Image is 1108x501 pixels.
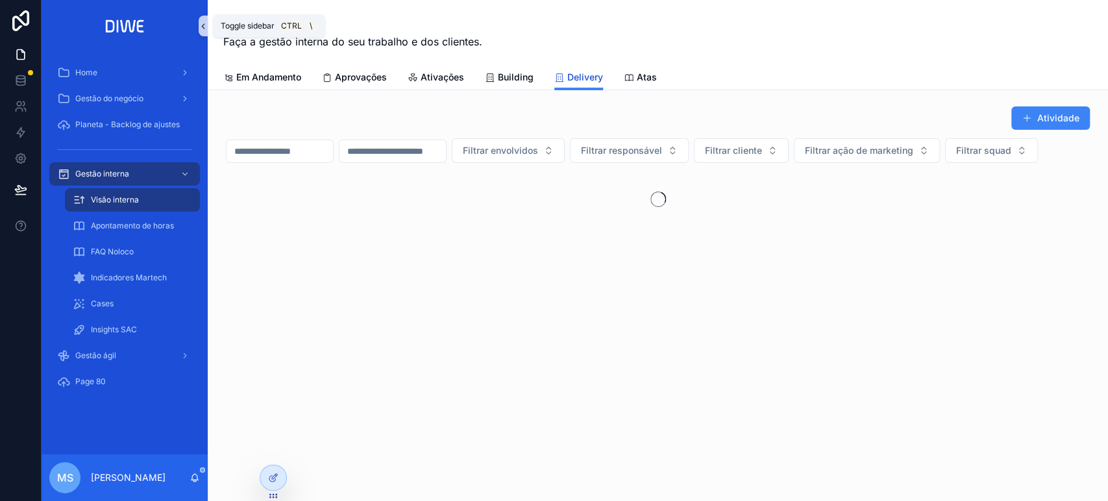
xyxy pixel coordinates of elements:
span: Ativações [421,71,464,84]
a: Delivery [554,66,603,90]
span: Aprovações [335,71,387,84]
a: Indicadores Martech [65,266,200,289]
span: Filtrar ação de marketing [805,144,913,157]
span: MS [57,470,73,485]
span: Page 80 [75,376,106,387]
span: Filtrar envolvidos [463,144,538,157]
span: Building [498,71,534,84]
button: Select Button [694,138,789,163]
span: Ctrl [280,19,303,32]
a: Gestão do negócio [49,87,200,110]
span: Visão interna [91,195,139,205]
a: FAQ Noloco [65,240,200,263]
span: Gestão ágil [75,350,116,361]
span: Filtrar cliente [705,144,762,157]
a: Ativações [408,66,464,92]
a: Apontamento de horas [65,214,200,238]
a: Aprovações [322,66,387,92]
a: Building [485,66,534,92]
span: \ [306,21,316,31]
span: Home [75,67,97,78]
span: Planeta - Backlog de ajustes [75,119,180,130]
a: Planeta - Backlog de ajustes [49,113,200,136]
span: Indicadores Martech [91,273,167,283]
span: Toggle sidebar [221,21,275,31]
span: Em Andamento [236,71,301,84]
a: Em Andamento [223,66,301,92]
button: Atividade [1011,106,1090,130]
span: Gestão do negócio [75,93,143,104]
span: Gestão interna [75,169,129,179]
span: Atas [637,71,657,84]
a: Atas [624,66,657,92]
a: Gestão ágil [49,344,200,367]
span: Delivery [567,71,603,84]
a: Cases [65,292,200,315]
div: scrollable content [42,52,208,410]
span: Filtrar squad [956,144,1011,157]
button: Select Button [452,138,565,163]
span: Faça a gestão interna do seu trabalho e dos clientes. [223,34,482,49]
h1: Visão interna. [223,16,482,34]
a: Visão interna [65,188,200,212]
span: Filtrar responsável [581,144,662,157]
p: [PERSON_NAME] [91,471,166,484]
span: Cases [91,299,114,309]
a: Gestão interna [49,162,200,186]
button: Select Button [945,138,1038,163]
a: Home [49,61,200,84]
a: Insights SAC [65,318,200,341]
span: FAQ Noloco [91,247,134,257]
button: Select Button [794,138,940,163]
span: Insights SAC [91,324,137,335]
a: Page 80 [49,370,200,393]
span: Apontamento de horas [91,221,174,231]
button: Select Button [570,138,689,163]
img: App logo [101,16,149,36]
